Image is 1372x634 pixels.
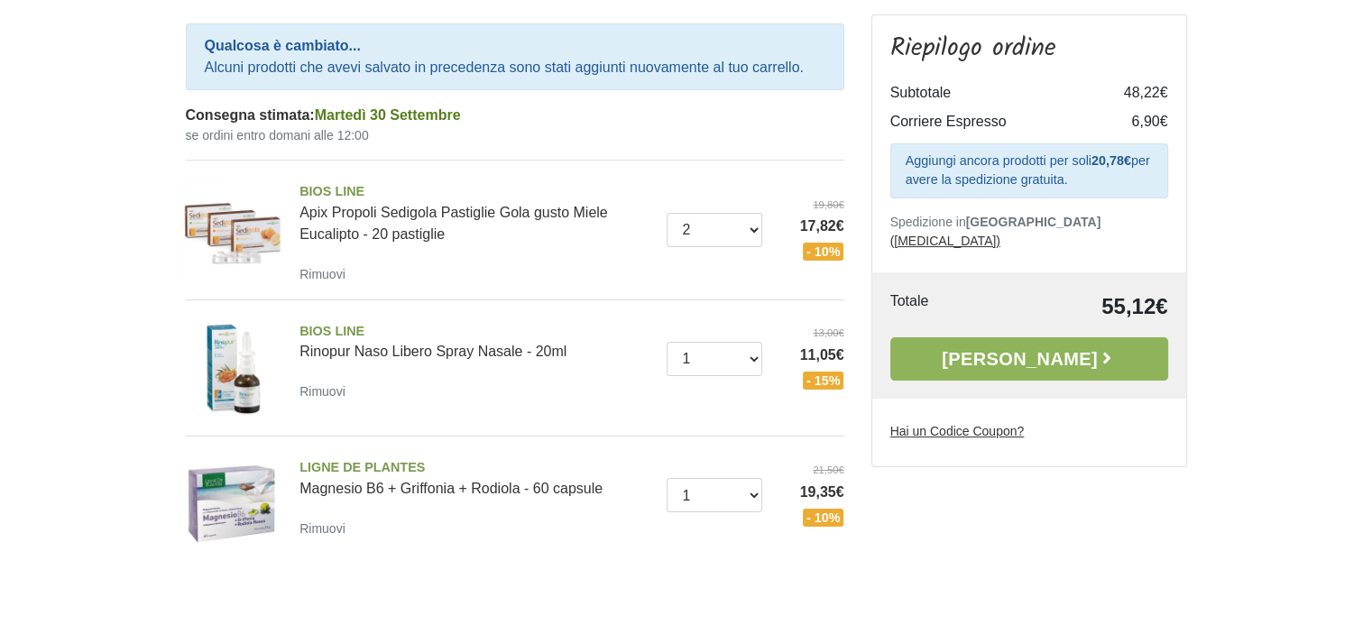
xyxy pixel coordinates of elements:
[803,509,844,527] span: - 10%
[890,290,992,323] td: Totale
[205,38,361,53] strong: Qualcosa è cambiato...
[315,107,461,123] span: Martedì 30 Settembre
[890,143,1168,198] div: Aggiungi ancora prodotti per soli per avere la spedizione gratuita.
[776,216,844,237] span: 17,82€
[299,182,653,242] a: BIOS LINEApix Propoli Sedigola Pastiglie Gola gusto Miele Eucalipto - 20 pastiglie
[890,213,1168,251] p: Spedizione in
[1091,153,1131,168] strong: 20,78€
[186,126,844,145] small: se ordini entro domani alle 12:00
[180,175,287,282] img: Apix Propoli Sedigola Pastiglie Gola gusto Miele Eucalipto - 20 pastiglie
[299,267,345,281] small: Rimuovi
[186,23,844,90] div: Alcuni prodotti che avevi salvato in precedenza sono stati aggiunti nuovamente al tuo carrello.
[299,458,653,496] a: LIGNE DE PLANTESMagnesio B6 + Griffonia + Rodiola - 60 capsule
[966,215,1101,229] b: [GEOGRAPHIC_DATA]
[1096,78,1168,107] td: 48,22€
[186,105,844,126] div: Consegna stimata:
[299,521,345,536] small: Rimuovi
[890,234,1000,248] a: ([MEDICAL_DATA])
[180,315,287,422] img: Rinopur Naso Libero Spray Nasale - 20ml
[776,482,844,503] span: 19,35€
[180,451,287,558] img: Magnesio B6 + Griffonia + Rodiola - 60 capsule
[992,290,1168,323] td: 55,12€
[890,78,1096,107] td: Subtotale
[803,372,844,390] span: - 15%
[299,458,653,478] span: LIGNE DE PLANTES
[890,337,1168,381] a: [PERSON_NAME]
[299,517,353,539] a: Rimuovi
[890,422,1025,441] label: Hai un Codice Coupon?
[890,424,1025,438] u: Hai un Codice Coupon?
[299,182,653,202] span: BIOS LINE
[776,198,844,213] del: 19,80€
[299,380,353,402] a: Rimuovi
[890,107,1096,136] td: Corriere Espresso
[299,384,345,399] small: Rimuovi
[1096,107,1168,136] td: 6,90€
[299,322,653,360] a: BIOS LINERinopur Naso Libero Spray Nasale - 20ml
[299,322,653,342] span: BIOS LINE
[776,463,844,478] del: 21,50€
[890,33,1168,64] h3: Riepilogo ordine
[299,262,353,285] a: Rimuovi
[776,326,844,341] del: 13,00€
[776,345,844,366] span: 11,05€
[803,243,844,261] span: - 10%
